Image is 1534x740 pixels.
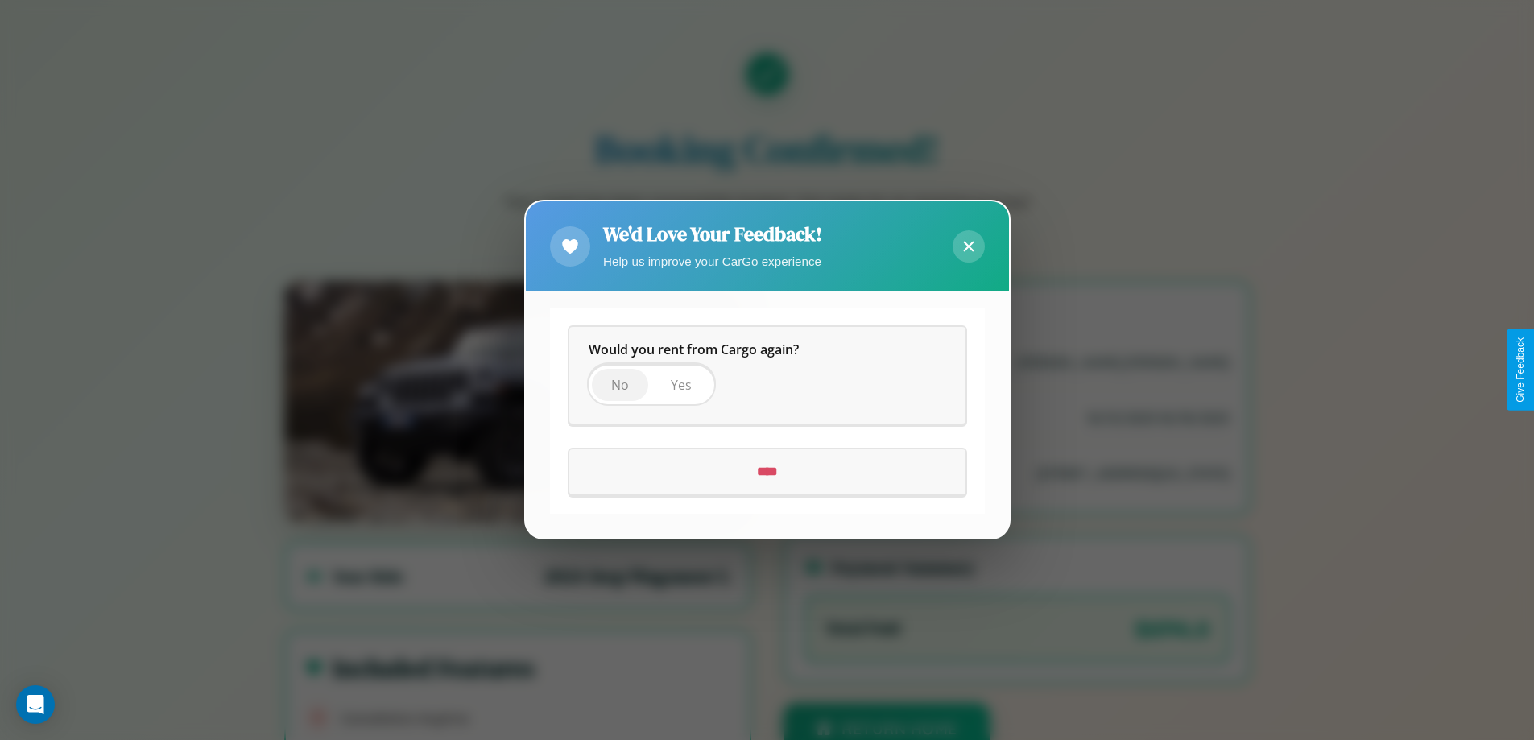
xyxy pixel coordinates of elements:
[603,221,822,247] h2: We'd Love Your Feedback!
[611,377,629,395] span: No
[671,377,692,395] span: Yes
[16,685,55,724] div: Open Intercom Messenger
[1515,337,1526,403] div: Give Feedback
[603,250,822,272] p: Help us improve your CarGo experience
[589,341,799,359] span: Would you rent from Cargo again?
